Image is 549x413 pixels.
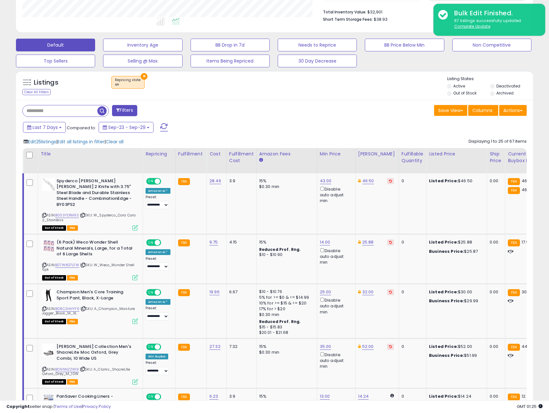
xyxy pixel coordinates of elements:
small: FBA [508,394,520,401]
button: Selling @ Max [103,55,182,67]
span: All listings that are currently out of stock and unavailable for purchase on Amazon [42,275,66,281]
span: OFF [160,240,170,245]
span: All listings that are currently out of stock and unavailable for purchase on Amazon [42,319,66,324]
div: 0.00 [490,289,500,295]
div: 0.00 [490,239,500,245]
small: FBA [508,239,520,246]
a: 19.96 [209,289,220,295]
a: 25.00 [320,289,331,295]
div: $29.99 [429,298,482,304]
span: Edit all listings in filter [57,139,104,145]
span: ON [147,344,155,349]
small: FBA [178,394,190,401]
div: | | [24,139,124,145]
span: OFF [160,290,170,295]
span: | SKU: W_Weco_Wonder Shell 6pk [42,262,134,272]
button: Inventory Age [103,39,182,51]
a: Terms of Use [55,403,82,409]
span: 2025-10-7 01:25 GMT [517,403,543,409]
button: BB Drop in 7d [191,39,270,51]
b: Champion Men's Core Training Sport Pant, Black, X-Large [56,289,134,303]
div: Amazon AI * [146,249,170,255]
b: Spyderco [PERSON_NAME] [PERSON_NAME] 2 Knife with 3.75" Steel Blade and Durable Stainless Steel H... [56,178,134,209]
b: Listed Price: [429,289,458,295]
small: FBA [178,178,190,185]
div: 15% [259,178,312,184]
p: Listing States: [447,76,533,82]
a: 43.00 [320,178,332,184]
small: FBA [178,289,190,296]
div: Min Price [320,151,353,157]
div: 17% for > $20 [259,306,312,312]
div: [PERSON_NAME] [358,151,396,157]
a: 52.00 [362,343,374,350]
div: 15% [259,344,312,349]
div: 7.32 [229,344,252,349]
a: 46.50 [362,178,374,184]
button: Filters [112,105,137,116]
div: 0.00 [490,394,500,399]
button: Columns [468,105,498,116]
span: 44.27 [522,343,533,349]
button: Default [16,39,95,51]
a: 25.88 [362,239,374,245]
div: 0 [402,344,421,349]
b: Listed Price: [429,393,458,399]
div: ASIN: [42,344,138,384]
div: 3.9 [229,394,252,399]
b: Reduced Prof. Rng. [259,247,301,252]
label: Archived [496,90,514,96]
div: ASIN: [42,289,138,323]
div: Preset: [146,306,170,320]
span: $38.93 [374,16,387,22]
div: Fulfillable Quantity [402,151,424,164]
b: Business Price: [429,352,464,358]
a: 28.46 [209,178,221,184]
a: 13.00 [320,393,330,400]
span: Clear all [106,139,124,145]
div: 0.00 [490,344,500,349]
span: FBA [67,275,78,281]
h5: Listings [34,78,58,87]
div: Win BuyBox [146,354,168,359]
div: $51.99 [429,353,482,358]
b: Listed Price: [429,343,458,349]
button: Actions [499,105,527,116]
div: Current Buybox Price [508,151,541,164]
a: 14.00 [320,239,330,245]
small: FBA [508,344,520,351]
b: Listed Price: [429,178,458,184]
div: ASIN: [42,239,138,280]
img: 41el4qIdjrL._SL40_.jpg [42,394,55,402]
span: FBA [67,319,78,324]
div: ASIN: [42,178,138,230]
button: Items Being Repriced [191,55,270,67]
img: 41+hYZkNLqL._SL40_.jpg [42,344,55,357]
b: Total Inventory Value: [323,9,366,15]
small: FBA [508,187,520,194]
span: Edit 25 listings [28,139,56,145]
div: $0.30 min [259,184,312,190]
span: Sep-23 - Sep-29 [108,124,146,131]
div: 0 [402,239,421,245]
b: Short Term Storage Fees: [323,17,373,22]
small: FBA [508,289,520,296]
span: ON [147,394,155,399]
span: All listings that are currently out of stock and unavailable for purchase on Amazon [42,225,66,231]
div: Clear All Filters [22,89,51,95]
span: | SKU: A_Champion_Moisture Jogger_Black_M_XL [42,306,135,316]
a: 27.32 [209,343,221,350]
button: BB Price Below Min [365,39,444,51]
div: $0.30 min [259,312,312,318]
div: seller snap | | [6,404,111,410]
div: Fulfillment [178,151,204,157]
div: Disable auto adjust min [320,351,350,370]
div: Amazon AI * [146,299,170,305]
b: Reduced Prof. Rng. [259,319,301,324]
button: Save View [434,105,467,116]
button: Non Competitive [452,39,531,51]
div: 5% for >= $0 & <= $14.99 [259,295,312,300]
button: Sep-23 - Sep-29 [99,122,154,133]
div: $15 - $15.83 [259,325,312,330]
span: OFF [160,178,170,184]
